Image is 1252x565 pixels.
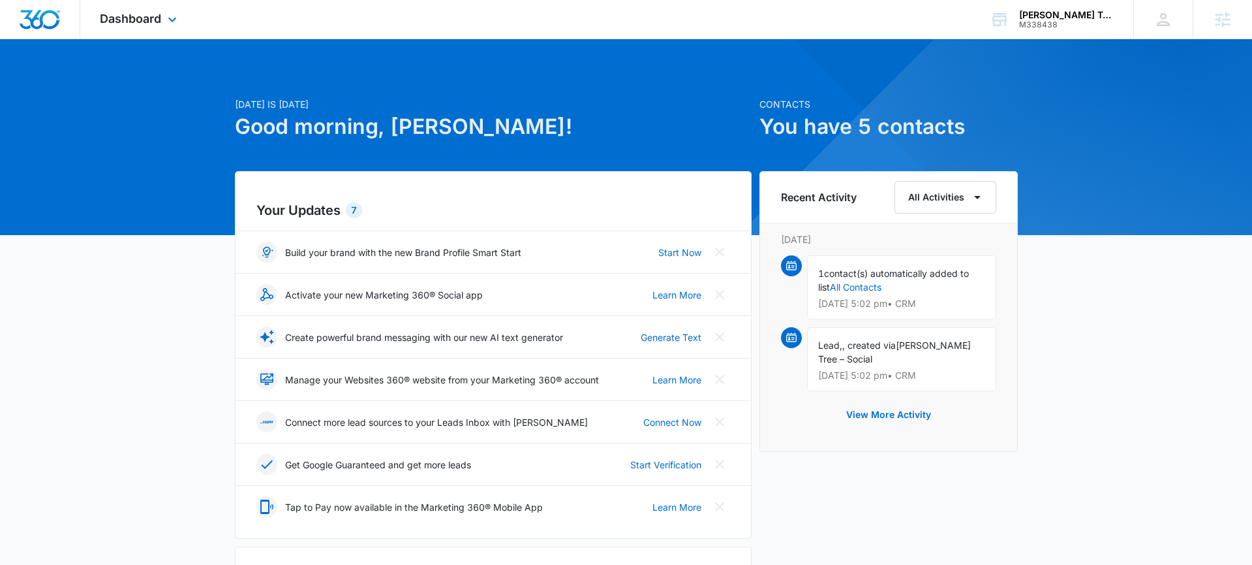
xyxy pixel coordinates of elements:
h1: You have 5 contacts [759,111,1018,142]
p: Contacts [759,97,1018,111]
button: Close [709,284,730,305]
button: Close [709,327,730,347]
button: Close [709,412,730,432]
p: Manage your Websites 360® website from your Marketing 360® account [285,373,599,387]
a: Start Verification [630,458,701,472]
a: Learn More [652,500,701,514]
p: Get Google Guaranteed and get more leads [285,458,471,472]
span: contact(s) automatically added to list [818,268,969,293]
a: Generate Text [641,331,701,344]
span: Dashboard [100,12,161,25]
p: [DATE] is [DATE] [235,97,752,111]
p: Create powerful brand messaging with our new AI text generator [285,331,563,344]
button: Close [709,242,730,263]
span: 1 [818,268,824,279]
div: account id [1019,20,1114,29]
span: , created via [842,340,896,351]
p: [DATE] 5:02 pm • CRM [818,371,985,380]
span: Lead, [818,340,842,351]
p: [DATE] [781,233,996,246]
a: Start Now [658,246,701,259]
button: Close [709,369,730,390]
button: Close [709,496,730,517]
div: account name [1019,10,1114,20]
a: Learn More [652,288,701,302]
p: Build your brand with the new Brand Profile Smart Start [285,246,521,259]
div: 7 [346,202,362,218]
p: Connect more lead sources to your Leads Inbox with [PERSON_NAME] [285,415,588,429]
h1: Good morning, [PERSON_NAME]! [235,111,752,142]
button: All Activities [894,181,996,214]
a: All Contacts [830,282,881,293]
h2: Your Updates [256,201,730,220]
h6: Recent Activity [781,189,857,205]
p: Tap to Pay now available in the Marketing 360® Mobile App [285,500,543,514]
a: Learn More [652,373,701,387]
button: Close [709,454,730,475]
p: [DATE] 5:02 pm • CRM [818,299,985,308]
button: View More Activity [833,399,944,430]
p: Activate your new Marketing 360® Social app [285,288,483,302]
a: Connect Now [643,415,701,429]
